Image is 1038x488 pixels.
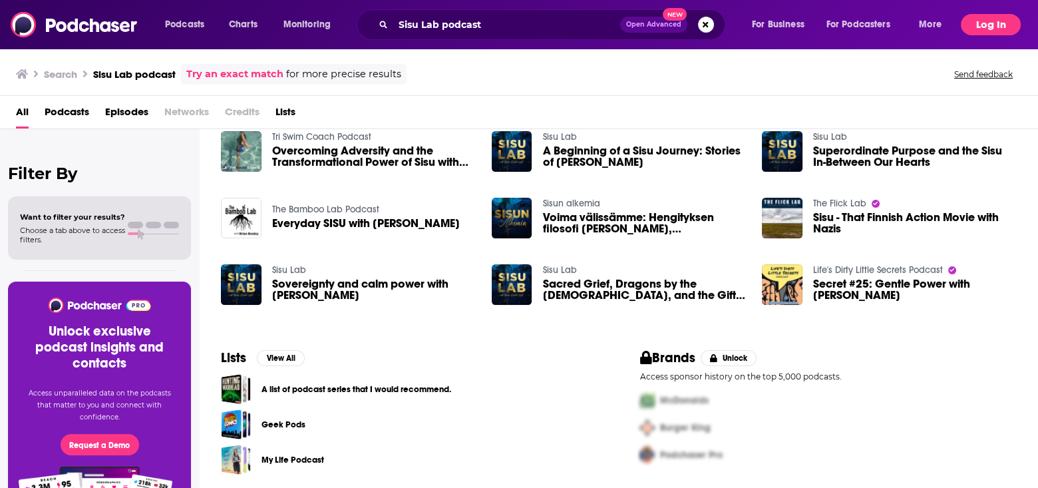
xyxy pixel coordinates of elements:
[626,21,681,28] span: Open Advanced
[752,15,804,34] span: For Business
[635,387,660,414] img: First Pro Logo
[221,374,251,404] a: A list of podcast series that I would recommend.
[813,145,1017,168] a: Superordinate Purpose and the Sisu In-Between Our Hearts
[813,212,1017,234] a: Sisu - That Finnish Action Movie with Nazis
[221,445,251,475] a: My Life Podcast
[542,212,746,234] a: Voima välissämme: Hengityksen filosofi Petri Berndtson, henki ja sisu
[272,218,460,229] span: Everyday SISU with [PERSON_NAME]
[272,204,379,215] a: The Bamboo Lab Podcast
[272,278,476,301] a: Sovereignty and calm power with Dr. Emma Seppälä
[45,101,89,128] a: Podcasts
[542,131,576,142] a: Sisu Lab
[261,417,305,432] a: Geek Pods
[826,15,890,34] span: For Podcasters
[16,101,29,128] a: All
[542,278,746,301] span: Sacred Grief, Dragons by the [DEMOGRAPHIC_DATA], and the Gift of Slowing Down
[272,145,476,168] span: Overcoming Adversity and the Transformational Power of Sisu with [PERSON_NAME] – TSC Podcast #109
[762,198,802,238] img: Sisu - That Finnish Action Movie with Nazis
[813,131,847,142] a: Sisu Lab
[165,15,204,34] span: Podcasts
[743,14,821,35] button: open menu
[220,14,265,35] a: Charts
[261,453,324,467] a: My Life Podcast
[369,9,738,40] div: Search podcasts, credits, & more...
[272,264,306,276] a: Sisu Lab
[492,131,532,172] img: A Beginning of a Sisu Journey: Stories of Sisu
[8,164,191,183] h2: Filter By
[660,449,723,461] span: Podchaser Pro
[660,422,711,433] span: Burger King
[272,145,476,168] a: Overcoming Adversity and the Transformational Power of Sisu with Emilia Lahti – TSC Podcast #109
[701,350,757,366] button: Unlock
[221,350,246,366] h2: Lists
[229,15,258,34] span: Charts
[542,145,746,168] span: A Beginning of a Sisu Journey: Stories of [PERSON_NAME]
[274,14,348,35] button: open menu
[813,278,1017,301] a: Secret #25: Gentle Power with Dr. Elisabet Lahti
[221,198,261,238] img: Everyday SISU with Katja Pantzar
[272,218,460,229] a: Everyday SISU with Katja Pantzar
[221,264,261,305] img: Sovereignty and calm power with Dr. Emma Seppälä
[640,371,1017,381] p: Access sponsor history on the top 5,000 podcasts.
[663,8,687,21] span: New
[818,14,910,35] button: open menu
[164,101,209,128] span: Networks
[44,68,77,81] h3: Search
[542,212,746,234] span: Voima välissämme: Hengityksen filosofi [PERSON_NAME], [PERSON_NAME] sisu
[272,131,371,142] a: Tri Swim Coach Podcast
[813,198,866,209] a: The Flick Lab
[635,441,660,469] img: Third Pro Logo
[393,14,620,35] input: Search podcasts, credits, & more...
[93,68,176,81] h3: Sisu Lab podcast
[542,198,600,209] a: Sisun alkemia
[542,278,746,301] a: Sacred Grief, Dragons by the Temple, and the Gift of Slowing Down
[20,226,125,244] span: Choose a tab above to access filters.
[11,12,138,37] img: Podchaser - Follow, Share and Rate Podcasts
[261,382,451,397] a: A list of podcast series that I would recommend.
[286,67,401,82] span: for more precise results
[105,101,148,128] a: Episodes
[950,69,1017,80] button: Send feedback
[24,387,175,423] p: Access unparalleled data on the podcasts that matter to you and connect with confidence.
[47,298,152,313] img: Podchaser - Follow, Share and Rate Podcasts
[275,101,295,128] a: Lists
[813,264,943,276] a: Life's Dirty Little Secrets Podcast
[257,350,305,366] button: View All
[221,131,261,172] img: Overcoming Adversity and the Transformational Power of Sisu with Emilia Lahti – TSC Podcast #109
[61,434,139,455] button: Request a Demo
[919,15,942,34] span: More
[186,67,283,82] a: Try an exact match
[156,14,222,35] button: open menu
[20,212,125,222] span: Want to filter your results?
[762,131,802,172] img: Superordinate Purpose and the Sisu In-Between Our Hearts
[221,409,251,439] a: Geek Pods
[910,14,958,35] button: open menu
[762,264,802,305] img: Secret #25: Gentle Power with Dr. Elisabet Lahti
[221,350,305,366] a: ListsView All
[24,324,175,371] h3: Unlock exclusive podcast insights and contacts
[660,395,709,406] span: McDonalds
[542,264,576,276] a: Sisu Lab
[492,198,532,238] img: Voima välissämme: Hengityksen filosofi Petri Berndtson, henki ja sisu
[492,264,532,305] img: Sacred Grief, Dragons by the Temple, and the Gift of Slowing Down
[640,350,695,366] h2: Brands
[961,14,1021,35] button: Log In
[635,414,660,441] img: Second Pro Logo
